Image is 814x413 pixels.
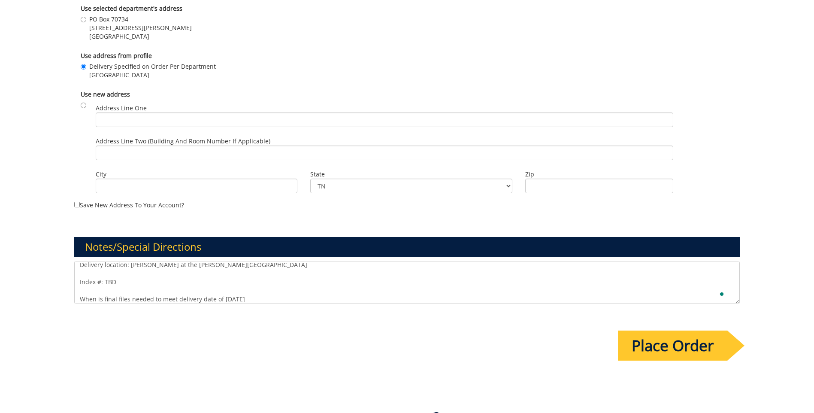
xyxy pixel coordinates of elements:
[96,112,673,127] input: Address Line One
[81,90,130,98] b: Use new address
[89,32,192,41] span: [GEOGRAPHIC_DATA]
[89,71,216,79] span: [GEOGRAPHIC_DATA]
[96,104,673,127] label: Address Line One
[525,179,673,193] input: Zip
[96,179,297,193] input: City
[74,202,80,207] input: Save new address to your account?
[96,146,673,160] input: Address Line Two (Building and Room Number if applicable)
[81,52,152,60] b: Use address from profile
[89,15,192,24] span: PO Box 70734
[81,64,86,70] input: Delivery Specified on Order Per Department [GEOGRAPHIC_DATA]
[618,331,727,361] input: Place Order
[89,24,192,32] span: [STREET_ADDRESS][PERSON_NAME]
[81,17,86,22] input: PO Box 70734 [STREET_ADDRESS][PERSON_NAME] [GEOGRAPHIC_DATA]
[310,170,512,179] label: State
[74,237,740,257] h3: Notes/Special Directions
[74,261,740,304] textarea: To enrich screen reader interactions, please activate Accessibility in Grammarly extension settings
[525,170,673,179] label: Zip
[96,137,673,160] label: Address Line Two (Building and Room Number if applicable)
[81,4,182,12] b: Use selected department's address
[89,62,216,71] span: Delivery Specified on Order Per Department
[96,170,297,179] label: City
